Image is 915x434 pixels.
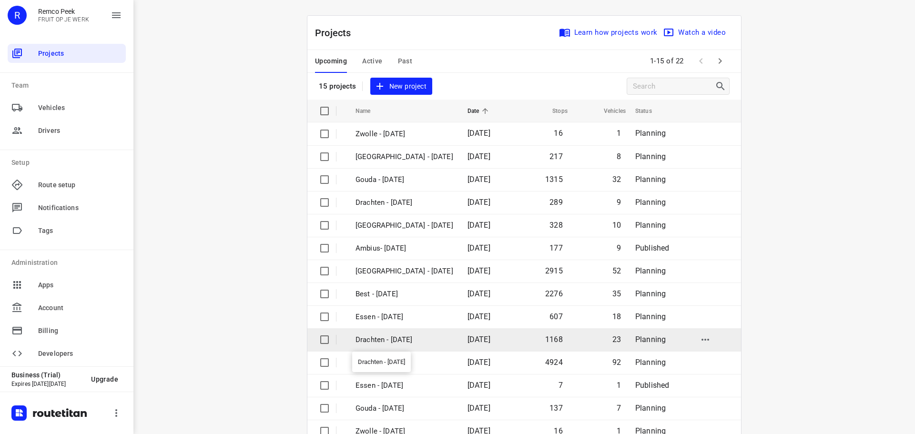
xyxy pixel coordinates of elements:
[356,403,453,414] p: Gouda - Friday
[468,404,490,413] span: [DATE]
[38,49,122,59] span: Projects
[711,51,730,71] span: Next Page
[468,198,490,207] span: [DATE]
[549,243,563,252] span: 177
[8,344,126,363] div: Developers
[315,55,347,67] span: Upcoming
[398,55,413,67] span: Past
[38,16,89,23] p: FRUIT OP JE WERK
[8,6,27,25] div: R
[612,335,621,344] span: 23
[468,312,490,321] span: [DATE]
[635,312,666,321] span: Planning
[356,220,453,231] p: Antwerpen - Monday
[559,381,563,390] span: 7
[617,152,621,161] span: 8
[468,266,490,275] span: [DATE]
[549,198,563,207] span: 289
[635,266,666,275] span: Planning
[11,81,126,91] p: Team
[617,404,621,413] span: 7
[545,358,563,367] span: 4924
[8,121,126,140] div: Drivers
[8,298,126,317] div: Account
[617,381,621,390] span: 1
[468,335,490,344] span: [DATE]
[38,326,122,336] span: Billing
[11,371,83,379] p: Business (Trial)
[38,180,122,190] span: Route setup
[356,105,383,117] span: Name
[635,404,666,413] span: Planning
[635,175,666,184] span: Planning
[8,44,126,63] div: Projects
[612,221,621,230] span: 10
[612,289,621,298] span: 35
[549,152,563,161] span: 217
[633,79,715,94] input: Search projects
[356,129,453,140] p: Zwolle - [DATE]
[315,26,359,40] p: Projects
[635,129,666,138] span: Planning
[549,404,563,413] span: 137
[362,55,382,67] span: Active
[11,258,126,268] p: Administration
[356,266,453,277] p: Zwolle - Monday
[617,129,621,138] span: 1
[8,321,126,340] div: Billing
[38,203,122,213] span: Notifications
[468,175,490,184] span: [DATE]
[549,221,563,230] span: 328
[540,105,568,117] span: Stops
[356,151,453,162] p: [GEOGRAPHIC_DATA] - [DATE]
[468,152,490,161] span: [DATE]
[8,175,126,194] div: Route setup
[83,371,126,388] button: Upgrade
[612,358,621,367] span: 92
[356,357,453,368] p: Gouda - Monday
[11,158,126,168] p: Setup
[635,198,666,207] span: Planning
[8,275,126,294] div: Apps
[617,243,621,252] span: 9
[468,358,490,367] span: [DATE]
[635,105,664,117] span: Status
[38,303,122,313] span: Account
[356,243,453,254] p: Ambius- Monday
[612,266,621,275] span: 52
[38,349,122,359] span: Developers
[545,266,563,275] span: 2915
[370,78,432,95] button: New project
[635,221,666,230] span: Planning
[612,175,621,184] span: 32
[11,381,83,387] p: Expires [DATE][DATE]
[38,8,89,15] p: Remco Peek
[545,335,563,344] span: 1168
[646,51,688,71] span: 1-15 of 22
[38,280,122,290] span: Apps
[468,243,490,252] span: [DATE]
[8,198,126,217] div: Notifications
[691,51,711,71] span: Previous Page
[549,312,563,321] span: 607
[635,243,670,252] span: Published
[635,152,666,161] span: Planning
[635,381,670,390] span: Published
[635,358,666,367] span: Planning
[468,221,490,230] span: [DATE]
[554,129,562,138] span: 16
[38,226,122,236] span: Tags
[376,81,427,92] span: New project
[91,375,118,383] span: Upgrade
[612,312,621,321] span: 18
[38,103,122,113] span: Vehicles
[468,289,490,298] span: [DATE]
[356,289,453,300] p: Best - Monday
[356,174,453,185] p: Gouda - [DATE]
[468,381,490,390] span: [DATE]
[591,105,626,117] span: Vehicles
[8,98,126,117] div: Vehicles
[545,175,563,184] span: 1315
[8,221,126,240] div: Tags
[635,289,666,298] span: Planning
